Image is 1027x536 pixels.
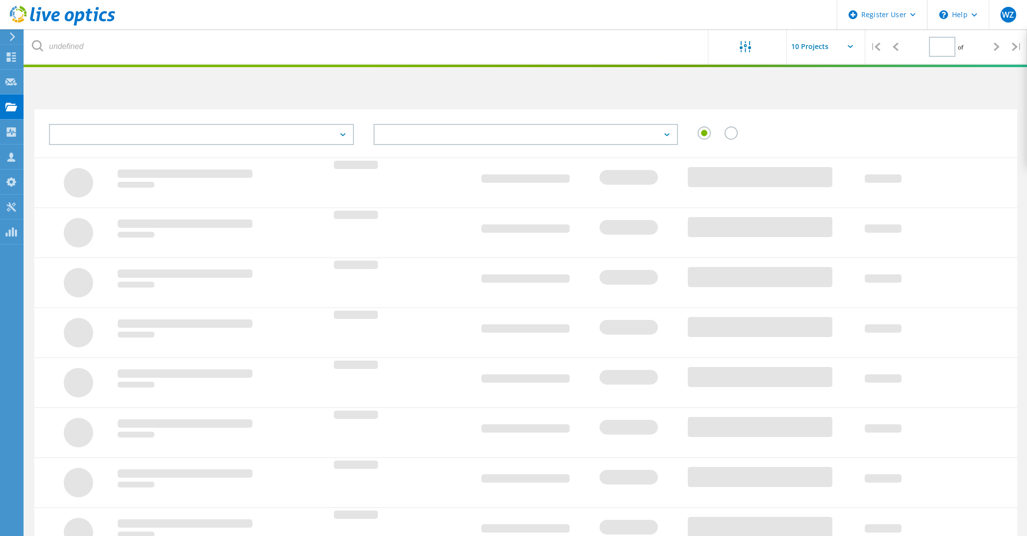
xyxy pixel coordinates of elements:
[865,29,885,64] div: |
[939,10,948,19] svg: \n
[958,43,963,51] span: of
[1002,11,1014,19] span: WZ
[10,21,115,27] a: Live Optics Dashboard
[1007,29,1027,64] div: |
[25,29,709,64] input: undefined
